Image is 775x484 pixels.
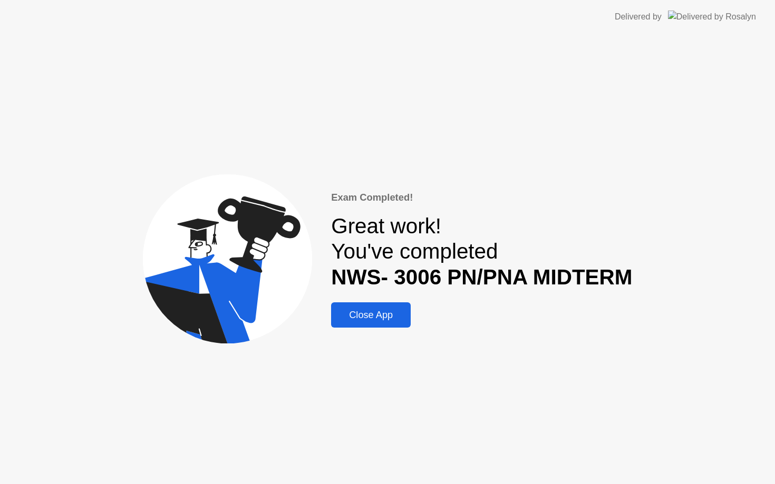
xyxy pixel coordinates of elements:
div: Great work! You've completed [331,213,632,290]
div: Exam Completed! [331,190,632,205]
img: Delivered by Rosalyn [668,11,756,23]
b: NWS- 3006 PN/PNA MIDTERM [331,265,632,289]
div: Delivered by [615,11,662,23]
div: Close App [334,310,408,321]
button: Close App [331,302,411,328]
